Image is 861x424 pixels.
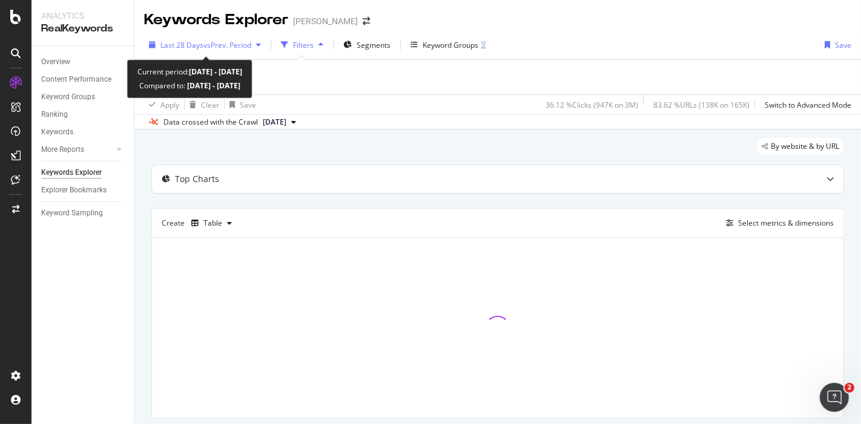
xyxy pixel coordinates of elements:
a: Overview [41,56,125,68]
span: Segments [357,40,391,50]
div: Ranking [41,108,68,121]
div: Keywords [41,126,73,139]
div: RealKeywords [41,22,124,36]
div: Save [835,40,851,50]
button: Keyword Groups [406,35,491,54]
b: [DATE] - [DATE] [185,81,240,91]
div: arrow-right-arrow-left [363,17,370,25]
button: Segments [338,35,395,54]
div: Content Performance [41,73,111,86]
div: Keyword Sampling [41,207,103,220]
iframe: Intercom live chat [820,383,849,412]
a: More Reports [41,143,113,156]
div: Keyword Groups [41,91,95,103]
div: Keywords Explorer [144,10,288,30]
div: Table [203,220,222,227]
a: Keywords [41,126,125,139]
a: Explorer Bookmarks [41,184,125,197]
div: Current period: [137,65,242,79]
a: Content Performance [41,73,125,86]
a: Keywords Explorer [41,166,125,179]
div: Switch to Advanced Mode [765,100,851,110]
div: Top Charts [175,173,219,185]
div: Compared to: [139,79,240,93]
button: Filters [276,35,328,54]
span: vs Prev. Period [203,40,251,50]
div: Analytics [41,10,124,22]
div: Apply [160,100,179,110]
div: Filters [293,40,314,50]
span: Last 28 Days [160,40,203,50]
button: Last 28 DaysvsPrev. Period [144,35,266,54]
button: Table [186,214,237,233]
button: [DATE] [258,115,301,129]
div: 36.12 % Clicks ( 947K on 3M ) [546,100,638,110]
button: Save [820,35,851,54]
span: By website & by URL [771,143,839,150]
div: 83.62 % URLs ( 138K on 165K ) [653,100,750,110]
div: Overview [41,56,70,68]
div: Keyword Groups [423,40,478,50]
div: legacy label [757,138,844,155]
b: [DATE] - [DATE] [189,67,242,77]
div: Clear [201,100,219,110]
span: 2025 Aug. 4th [263,117,286,128]
button: Select metrics & dimensions [721,216,834,230]
div: [PERSON_NAME] [293,15,358,27]
a: Ranking [41,108,125,121]
div: More Reports [41,143,84,156]
a: Keyword Groups [41,91,125,103]
div: Keywords Explorer [41,166,102,179]
div: Create [162,214,237,233]
div: Select metrics & dimensions [738,218,834,228]
div: Explorer Bookmarks [41,184,107,197]
div: Data crossed with the Crawl [163,117,258,128]
div: Save [240,100,256,110]
button: Apply [144,95,179,114]
span: 2 [845,383,854,393]
button: Clear [185,95,219,114]
button: Save [225,95,256,114]
button: Switch to Advanced Mode [760,95,851,114]
a: Keyword Sampling [41,207,125,220]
